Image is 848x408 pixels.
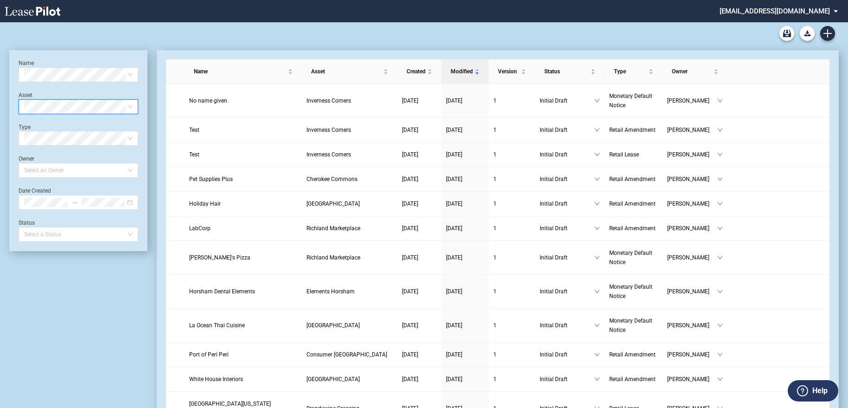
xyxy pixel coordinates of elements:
[717,176,723,182] span: down
[609,201,656,207] span: Retail Amendment
[609,91,658,110] a: Monetary Default Notice
[306,225,360,232] span: Richland Marketplace
[609,376,656,382] span: Retail Amendment
[609,224,658,233] a: Retail Amendment
[446,151,462,158] span: [DATE]
[189,254,250,261] span: Frank's Pizza
[446,322,462,329] span: [DATE]
[306,321,393,330] a: [GEOGRAPHIC_DATA]
[402,127,418,133] span: [DATE]
[609,151,639,158] span: Retail Lease
[311,67,382,76] span: Asset
[402,176,418,182] span: [DATE]
[71,199,78,206] span: swap-right
[493,176,497,182] span: 1
[594,376,600,382] span: down
[493,321,530,330] a: 1
[667,96,717,105] span: [PERSON_NAME]
[667,224,717,233] span: [PERSON_NAME]
[594,152,600,157] span: down
[189,288,255,295] span: Horsham Dental Elements
[446,150,484,159] a: [DATE]
[667,199,717,208] span: [PERSON_NAME]
[306,287,393,296] a: Elements Horsham
[446,96,484,105] a: [DATE]
[493,322,497,329] span: 1
[605,59,663,84] th: Type
[402,322,418,329] span: [DATE]
[493,253,530,262] a: 1
[667,125,717,135] span: [PERSON_NAME]
[493,350,530,359] a: 1
[609,225,656,232] span: Retail Amendment
[194,67,286,76] span: Name
[306,201,360,207] span: Southgate Center
[667,150,717,159] span: [PERSON_NAME]
[446,125,484,135] a: [DATE]
[446,175,484,184] a: [DATE]
[594,323,600,328] span: down
[540,175,594,184] span: Initial Draft
[189,127,199,133] span: Test
[189,199,297,208] a: Holiday Hair
[493,151,497,158] span: 1
[306,150,393,159] a: Inverness Corners
[189,201,221,207] span: Holiday Hair
[397,59,441,84] th: Created
[540,96,594,105] span: Initial Draft
[540,287,594,296] span: Initial Draft
[402,125,437,135] a: [DATE]
[189,151,199,158] span: Test
[717,127,723,133] span: down
[609,250,652,266] span: Monetary Default Notice
[489,59,535,84] th: Version
[717,323,723,328] span: down
[800,26,815,41] button: Download Blank Form
[609,351,656,358] span: Retail Amendment
[493,127,497,133] span: 1
[493,150,530,159] a: 1
[540,350,594,359] span: Initial Draft
[609,248,658,267] a: Monetary Default Notice
[402,96,437,105] a: [DATE]
[402,151,418,158] span: [DATE]
[189,350,297,359] a: Port of Peri Peri
[609,175,658,184] a: Retail Amendment
[609,93,652,109] span: Monetary Default Notice
[402,321,437,330] a: [DATE]
[19,60,34,66] label: Name
[189,175,297,184] a: Pet Supplies Plus
[540,375,594,384] span: Initial Draft
[609,150,658,159] a: Retail Lease
[540,224,594,233] span: Initial Draft
[446,254,462,261] span: [DATE]
[544,67,589,76] span: Status
[717,152,723,157] span: down
[441,59,489,84] th: Modified
[402,254,418,261] span: [DATE]
[609,127,656,133] span: Retail Amendment
[446,225,462,232] span: [DATE]
[594,98,600,104] span: down
[19,92,32,98] label: Asset
[493,201,497,207] span: 1
[402,224,437,233] a: [DATE]
[402,175,437,184] a: [DATE]
[717,289,723,294] span: down
[609,282,658,301] a: Monetary Default Notice
[594,127,600,133] span: down
[446,351,462,358] span: [DATE]
[306,125,393,135] a: Inverness Corners
[306,351,387,358] span: Consumer Square West
[540,321,594,330] span: Initial Draft
[189,322,245,329] span: La Ocean Thai Cuisine
[451,67,473,76] span: Modified
[663,59,727,84] th: Owner
[189,150,297,159] a: Test
[446,224,484,233] a: [DATE]
[189,376,243,382] span: White House Interiors
[306,288,355,295] span: Elements Horsham
[609,199,658,208] a: Retail Amendment
[667,175,717,184] span: [PERSON_NAME]
[306,224,393,233] a: Richland Marketplace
